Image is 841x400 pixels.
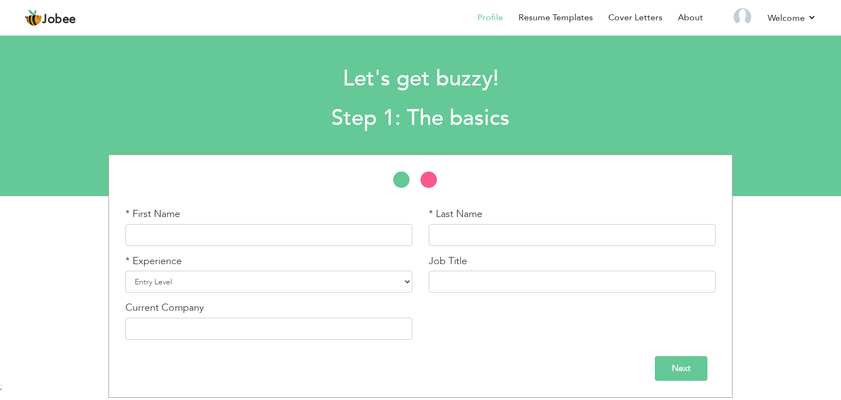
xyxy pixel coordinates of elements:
span: Jobee [42,14,76,26]
img: Profile Img [734,8,751,26]
label: Current Company [125,301,204,315]
h2: Step 1: The basics [113,104,728,133]
a: Profile [477,12,503,24]
a: Welcome [768,12,816,25]
a: About [678,12,703,24]
h1: Let's get buzzy! [113,65,728,93]
img: jobee.io [25,9,42,27]
a: Jobee [25,9,76,27]
input: Next [655,356,707,381]
a: Resume Templates [519,12,593,24]
label: * Last Name [429,207,482,221]
label: * Experience [125,254,182,268]
a: Cover Letters [608,12,663,24]
label: Job Title [429,254,467,268]
label: * First Name [125,207,180,221]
